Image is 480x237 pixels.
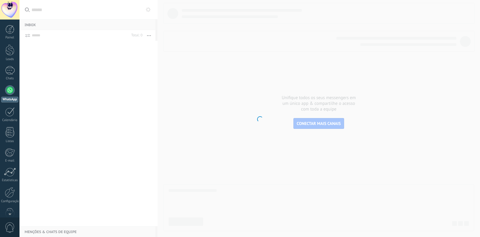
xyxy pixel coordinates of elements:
div: Painel [1,36,19,40]
div: Leads [1,57,19,61]
div: E-mail [1,159,19,163]
div: Listas [1,139,19,143]
div: Calendário [1,118,19,122]
div: Configurações [1,199,19,203]
div: Chats [1,77,19,81]
div: WhatsApp [1,97,18,102]
div: Estatísticas [1,178,19,182]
